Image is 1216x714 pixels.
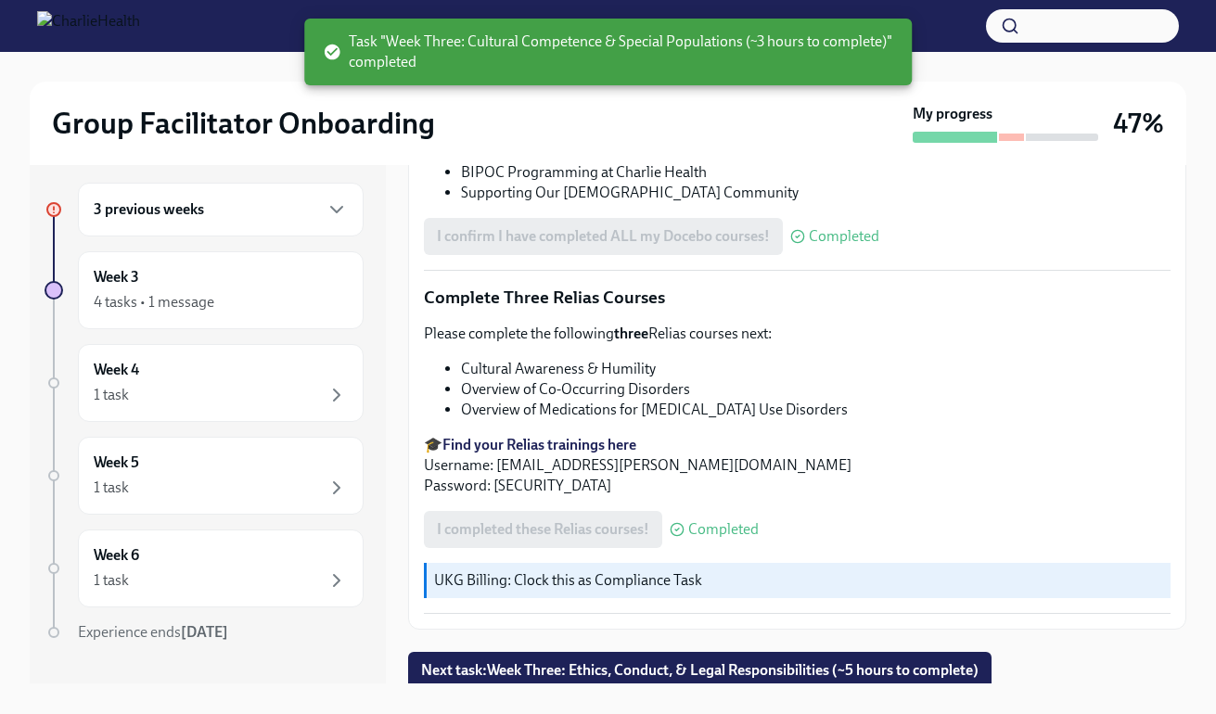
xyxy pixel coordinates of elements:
span: Completed [688,522,759,537]
h6: Week 4 [94,360,139,380]
a: Find your Relias trainings here [442,436,636,453]
span: Completed [809,229,879,244]
li: Overview of Medications for [MEDICAL_DATA] Use Disorders [461,400,1171,420]
span: Next task : Week Three: Ethics, Conduct, & Legal Responsibilities (~5 hours to complete) [421,661,979,680]
div: 1 task [94,478,129,498]
a: Week 34 tasks • 1 message [45,251,364,329]
p: Complete Three Relias Courses [424,286,1171,310]
p: Please complete the following Relias courses next: [424,324,1171,344]
h3: 47% [1113,107,1164,140]
li: BIPOC Programming at Charlie Health [461,162,1171,183]
a: Week 41 task [45,344,364,422]
img: CharlieHealth [37,11,140,41]
a: Week 51 task [45,437,364,515]
strong: My progress [913,104,992,124]
span: Experience ends [78,623,228,641]
p: UKG Billing: Clock this as Compliance Task [434,570,1163,591]
h6: 3 previous weeks [94,199,204,220]
div: 1 task [94,570,129,591]
a: Week 61 task [45,529,364,607]
button: Next task:Week Three: Ethics, Conduct, & Legal Responsibilities (~5 hours to complete) [408,652,992,689]
h2: Group Facilitator Onboarding [52,105,435,142]
div: 3 previous weeks [78,183,364,236]
li: Cultural Awareness & Humility [461,359,1171,379]
div: 4 tasks • 1 message [94,292,214,312]
li: Overview of Co-Occurring Disorders [461,379,1171,400]
strong: [DATE] [181,623,228,641]
li: Supporting Our [DEMOGRAPHIC_DATA] Community [461,183,1171,203]
strong: three [614,325,648,342]
span: Task "Week Three: Cultural Competence & Special Populations (~3 hours to complete)" completed [323,32,898,72]
p: 🎓 Username: [EMAIL_ADDRESS][PERSON_NAME][DOMAIN_NAME] Password: [SECURITY_DATA] [424,435,1171,496]
h6: Week 6 [94,545,139,566]
h6: Week 3 [94,267,139,287]
h6: Week 5 [94,453,139,473]
div: 1 task [94,385,129,405]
